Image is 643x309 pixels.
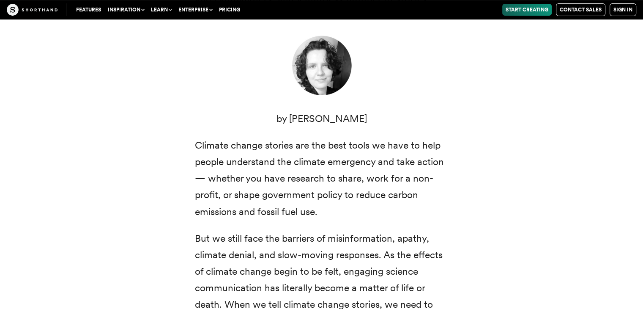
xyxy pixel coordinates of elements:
[195,137,449,220] p: Climate change stories are the best tools we have to help people understand the climate emergency...
[502,4,552,16] a: Start Creating
[556,3,605,16] a: Contact Sales
[175,4,216,16] button: Enterprise
[148,4,175,16] button: Learn
[195,110,449,127] p: by [PERSON_NAME]
[216,4,244,16] a: Pricing
[104,4,148,16] button: Inspiration
[610,3,636,16] a: Sign in
[73,4,104,16] a: Features
[7,4,57,16] img: The Craft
